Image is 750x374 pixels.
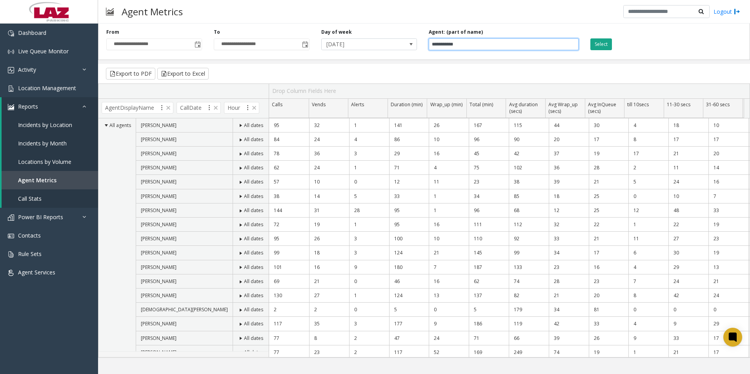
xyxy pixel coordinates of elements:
td: 23 [589,274,629,289]
img: 'icon' [8,30,14,36]
label: To [214,29,220,36]
span: 11-30 secs [667,101,690,108]
td: 21 [429,246,469,260]
td: 27 [668,232,708,246]
span: CallDate [177,102,221,114]
td: 0 [628,189,668,203]
a: Incidents by Month [2,134,98,153]
span: Hour [224,102,259,114]
td: 16 [708,175,748,189]
span: Alerts [351,101,364,108]
span: All dates [244,221,263,228]
span: All dates [244,306,263,313]
td: 4 [429,161,469,175]
span: [PERSON_NAME] [141,150,177,157]
td: 6 [628,246,668,260]
td: 111 [469,218,509,232]
button: Export to Excel [157,68,209,80]
td: 85 [509,189,549,203]
td: 11 [628,232,668,246]
td: 124 [389,289,429,303]
span: [PERSON_NAME] [141,264,177,271]
a: Locations by Volume [2,153,98,171]
td: 62 [269,161,309,175]
td: 30 [668,246,708,260]
td: 10 [708,118,748,133]
span: All dates [244,136,263,143]
td: 119 [509,317,549,331]
td: 11 [668,161,708,175]
td: 18 [309,246,349,260]
td: 25 [589,203,629,218]
span: Activity [18,66,36,73]
td: 9 [429,317,469,331]
a: Agent Metrics [2,171,98,189]
td: 0 [708,303,748,317]
td: 99 [269,246,309,260]
td: 32 [549,218,589,232]
img: 'icon' [8,49,14,55]
span: till 10secs [627,101,649,108]
td: 141 [389,118,429,133]
span: Rule Sets [18,250,42,258]
td: 95 [269,118,309,133]
td: 2 [309,303,349,317]
span: Agent Services [18,269,55,276]
td: 101 [269,260,309,274]
td: 12 [549,203,589,218]
td: 77 [269,331,309,345]
td: 3 [349,147,389,161]
td: 75 [469,161,509,175]
td: 112 [509,218,549,232]
button: Export to PDF [106,68,155,80]
td: 19 [309,218,349,232]
td: 47 [389,331,429,345]
img: 'icon' [8,214,14,221]
td: 37 [549,147,589,161]
td: 16 [589,260,629,274]
td: 78 [269,147,309,161]
td: 7 [708,189,748,203]
td: 24 [668,175,708,189]
td: 1 [349,118,389,133]
span: All dates [244,249,263,256]
td: 26 [429,118,469,133]
td: 17 [668,133,708,147]
td: 10 [429,133,469,147]
span: [PERSON_NAME] [141,235,177,242]
td: 19 [589,345,629,359]
td: 19 [708,218,748,232]
span: [PERSON_NAME] [141,249,177,256]
span: [DEMOGRAPHIC_DATA][PERSON_NAME] [141,306,228,313]
a: Incidents by Location [2,116,98,134]
td: 34 [549,246,589,260]
td: 7 [429,260,469,274]
td: 17 [708,345,748,359]
td: 45 [469,147,509,161]
td: 186 [469,317,509,331]
label: Agent: (part of name) [429,29,483,36]
td: 32 [309,118,349,133]
td: 124 [389,246,429,260]
img: 'icon' [8,85,14,92]
img: 'icon' [8,67,14,73]
td: 31 [309,203,349,218]
span: Drop Column Fields Here [272,87,336,94]
td: 4 [628,118,668,133]
td: 1 [429,203,469,218]
td: 99 [509,246,549,260]
img: 'icon' [8,270,14,276]
span: All dates [244,150,263,157]
td: 22 [589,218,629,232]
td: 2 [349,345,389,359]
td: 29 [389,147,429,161]
img: pageIcon [106,2,114,21]
td: 1 [628,345,668,359]
span: [PERSON_NAME] [141,207,177,214]
span: Toggle popup [300,39,309,50]
td: 1 [349,161,389,175]
td: 92 [509,232,549,246]
span: 31-60 secs [706,101,730,108]
td: 7 [628,274,668,289]
td: 18 [668,118,708,133]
